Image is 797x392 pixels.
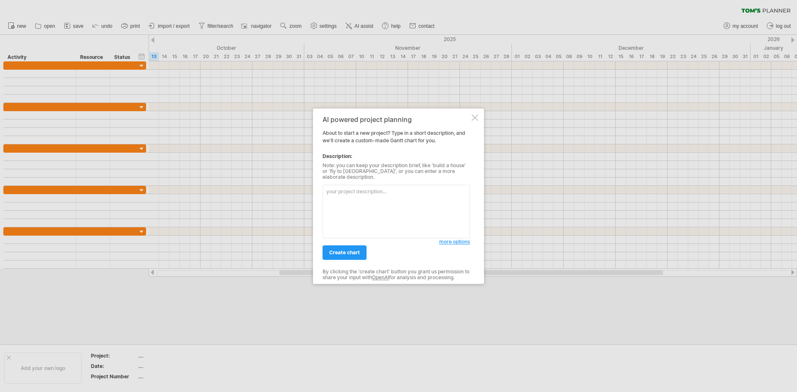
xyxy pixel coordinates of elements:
div: Note: you can keep your description brief, like 'build a house' or 'fly to [GEOGRAPHIC_DATA]', or... [323,163,470,180]
div: About to start a new project? Type in a short description, and we'll create a custom-made Gantt c... [323,116,470,276]
span: more options [439,239,470,245]
a: create chart [323,245,367,260]
a: more options [439,238,470,246]
div: Description: [323,153,470,160]
a: OpenAI [372,275,389,281]
div: AI powered project planning [323,116,470,123]
span: create chart [329,249,360,256]
div: By clicking the 'create chart' button you grant us permission to share your input with for analys... [323,269,470,281]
